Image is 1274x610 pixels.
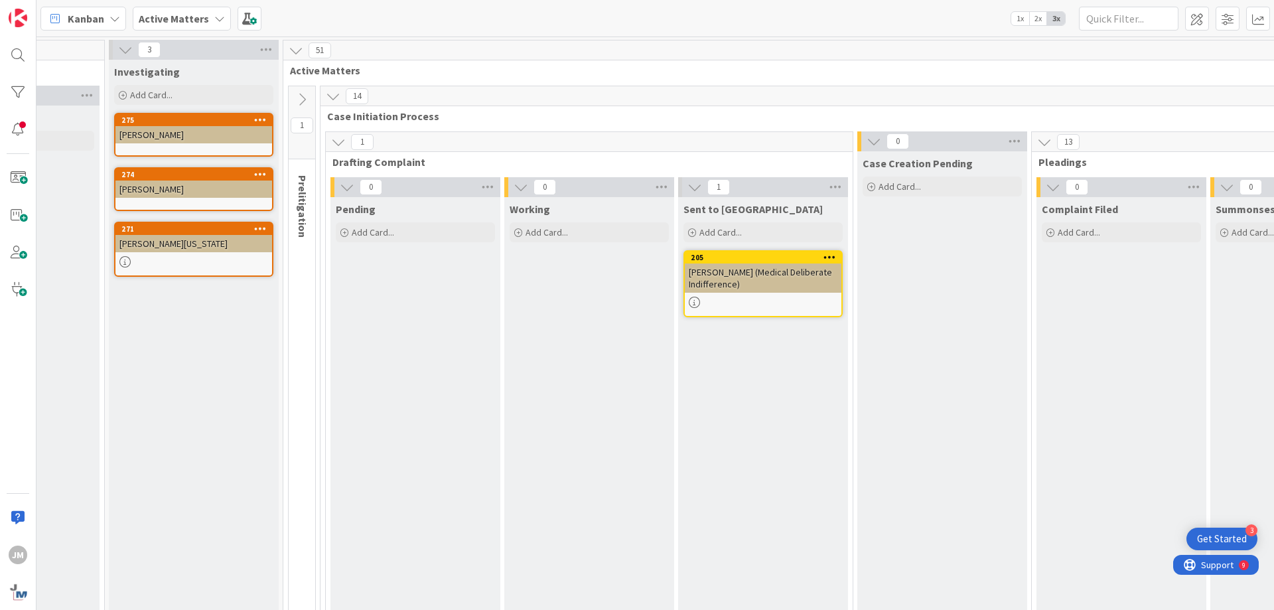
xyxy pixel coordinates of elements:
[69,5,72,16] div: 9
[336,202,376,216] span: Pending
[115,223,272,252] div: 271[PERSON_NAME][US_STATE]
[683,202,823,216] span: Sent to Jordan
[121,170,272,179] div: 274
[1029,12,1047,25] span: 2x
[1011,12,1029,25] span: 1x
[1057,134,1080,150] span: 13
[1079,7,1178,31] input: Quick Filter...
[9,583,27,601] img: avatar
[1197,532,1247,546] div: Get Started
[1066,179,1088,195] span: 0
[685,252,841,264] div: 205
[115,169,272,181] div: 274
[296,175,309,238] span: Prelitigation
[332,155,836,169] span: Drafting Complaint
[115,181,272,198] div: [PERSON_NAME]
[1186,528,1257,550] div: Open Get Started checklist, remaining modules: 3
[121,224,272,234] div: 271
[309,42,331,58] span: 51
[510,202,550,216] span: Working
[121,115,272,125] div: 275
[533,179,556,195] span: 0
[1058,226,1100,238] span: Add Card...
[115,223,272,235] div: 271
[1042,202,1118,216] span: Complaint Filed
[346,88,368,104] span: 14
[1245,524,1257,536] div: 3
[699,226,742,238] span: Add Card...
[351,134,374,150] span: 1
[138,42,161,58] span: 3
[114,65,180,78] span: Investigating
[130,89,173,101] span: Add Card...
[115,114,272,143] div: 275[PERSON_NAME]
[1239,179,1262,195] span: 0
[68,11,104,27] span: Kanban
[526,226,568,238] span: Add Card...
[360,179,382,195] span: 0
[115,126,272,143] div: [PERSON_NAME]
[685,264,841,293] div: [PERSON_NAME] (Medical Deliberate Indifference)
[28,2,60,18] span: Support
[9,546,27,564] div: JM
[1232,226,1274,238] span: Add Card...
[691,253,841,262] div: 205
[707,179,730,195] span: 1
[115,169,272,198] div: 274[PERSON_NAME]
[139,12,209,25] b: Active Matters
[9,9,27,27] img: Visit kanbanzone.com
[879,181,921,192] span: Add Card...
[886,133,909,149] span: 0
[115,235,272,252] div: [PERSON_NAME][US_STATE]
[1047,12,1065,25] span: 3x
[863,157,973,170] span: Case Creation Pending
[352,226,394,238] span: Add Card...
[115,114,272,126] div: 275
[291,117,313,133] span: 1
[685,252,841,293] div: 205[PERSON_NAME] (Medical Deliberate Indifference)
